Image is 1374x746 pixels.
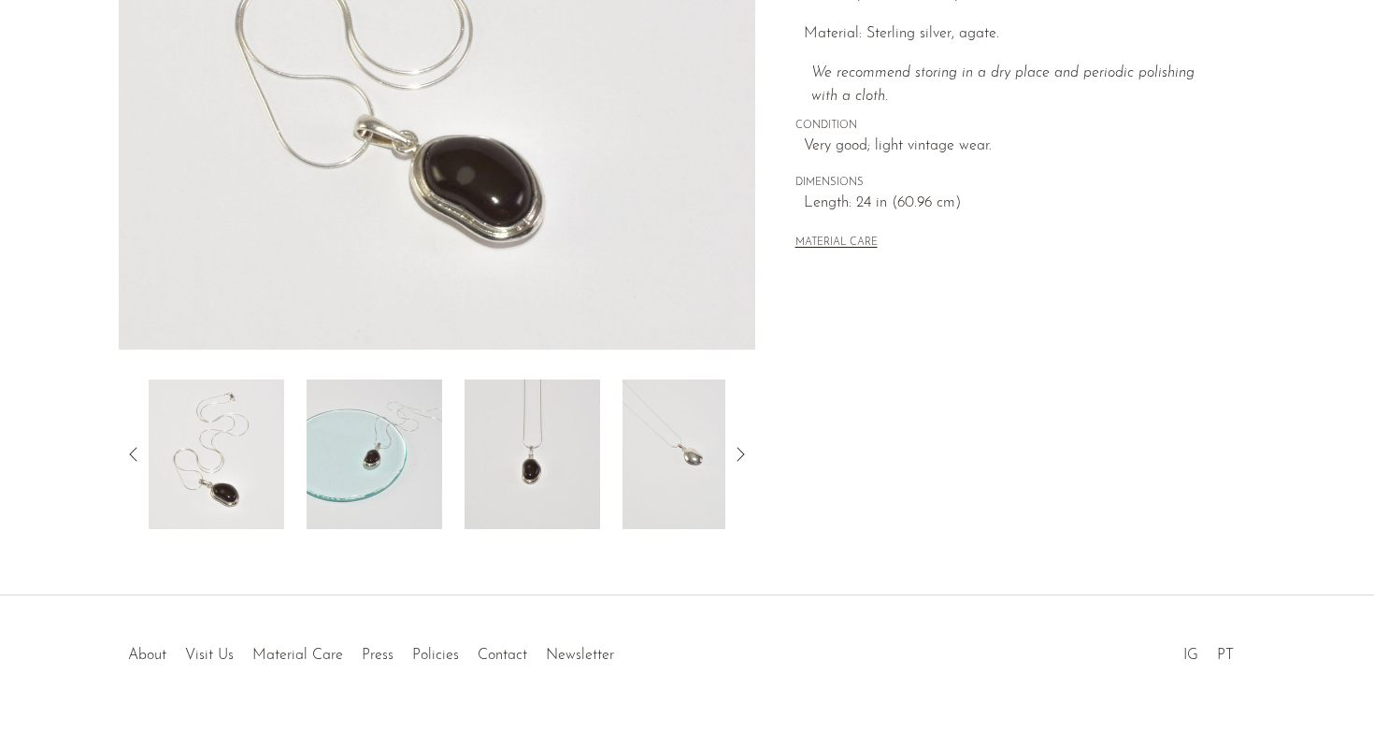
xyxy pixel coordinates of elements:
a: PT [1217,648,1234,663]
i: We recommend storing in a dry place and periodic polishing with a cloth. [811,65,1195,105]
a: Material Care [252,648,343,663]
a: Press [362,648,394,663]
a: IG [1183,648,1198,663]
span: DIMENSIONS [795,175,1216,192]
p: Material: Sterling silver, agate. [804,22,1216,47]
a: Policies [412,648,459,663]
a: About [128,648,166,663]
img: Agate Pendant Necklace [307,380,442,529]
a: Visit Us [185,648,234,663]
img: Agate Pendant Necklace [623,380,758,529]
img: Agate Pendant Necklace [465,380,600,529]
span: Length: 24 in (60.96 cm) [804,192,1216,216]
ul: Social Medias [1174,633,1243,668]
span: Very good; light vintage wear. [804,135,1216,159]
button: MATERIAL CARE [795,237,878,251]
img: Agate Pendant Necklace [149,380,284,529]
ul: Quick links [119,633,623,668]
span: CONDITION [795,118,1216,135]
a: Contact [478,648,527,663]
